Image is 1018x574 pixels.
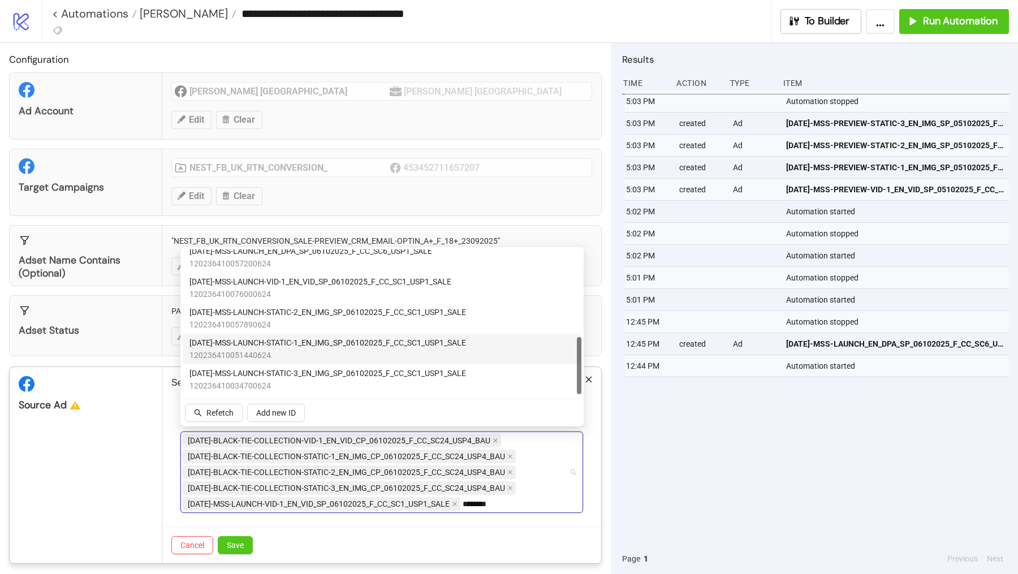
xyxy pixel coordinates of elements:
[227,541,244,550] span: Save
[625,223,670,244] div: 5:02 PM
[183,497,460,511] span: AD338-MSS-LAUNCH-VID-1_EN_VID_SP_06102025_F_CC_SC1_USP1_SALE
[189,318,466,331] span: 120236410057890624
[732,333,777,355] div: Ad
[732,157,777,178] div: Ad
[786,338,1004,350] span: [DATE]-MSS-LAUNCH_EN_DPA_SP_06102025_F_CC_SC6_USP1_SALE
[678,113,723,134] div: created
[183,481,516,495] span: AD362-BLACK-TIE-COLLECTION-STATIC-3_EN_IMG_CP_06102025_F_CC_SC24_USP4_BAU
[183,273,581,303] div: AD338-MSS-LAUNCH-VID-1_EN_VID_SP_06102025_F_CC_SC1_USP1_SALE
[188,498,450,510] span: [DATE]-MSS-LAUNCH-VID-1_EN_VID_SP_06102025_F_CC_SC1_USP1_SALE
[452,501,458,507] span: close
[923,15,998,28] span: Run Automation
[183,242,581,273] div: AD337-MSS-LAUNCH_EN_DPA_SP_06102025_F_CC_SC6_USP1_SALE
[785,245,1012,266] div: Automation started
[622,553,640,565] span: Page
[625,113,670,134] div: 5:03 PM
[785,267,1012,288] div: Automation stopped
[206,408,234,417] span: Refetch
[183,465,516,479] span: AD361-BLACK-TIE-COLLECTION-STATIC-2_EN_IMG_CP_06102025_F_CC_SC24_USP4_BAU
[780,9,862,34] button: To Builder
[729,72,774,94] div: Type
[732,135,777,156] div: Ad
[786,113,1004,134] a: [DATE]-MSS-PREVIEW-STATIC-3_EN_IMG_SP_05102025_F_CC_SC1_USP1_SALE
[188,482,505,494] span: [DATE]-BLACK-TIE-COLLECTION-STATIC-3_EN_IMG_CP_06102025_F_CC_SC24_USP4_BAU
[625,179,670,200] div: 5:03 PM
[189,379,466,392] span: 120236410034700624
[171,376,592,390] p: Select one or more Ads
[585,376,593,383] span: close
[786,183,1004,196] span: [DATE]-MSS-PREVIEW-VID-1_EN_VID_SP_05102025_F_CC_SC1_USP1_SALE
[625,135,670,156] div: 5:03 PM
[507,485,513,491] span: close
[785,90,1012,112] div: Automation stopped
[183,450,516,463] span: AD360-BLACK-TIE-COLLECTION-STATIC-1_EN_IMG_CP_06102025_F_CC_SC24_USP4_BAU
[678,179,723,200] div: created
[188,466,505,478] span: [DATE]-BLACK-TIE-COLLECTION-STATIC-2_EN_IMG_CP_06102025_F_CC_SC24_USP4_BAU
[183,434,501,447] span: AD363-BLACK-TIE-COLLECTION-VID-1_EN_VID_CP_06102025_F_CC_SC24_USP4_BAU
[786,333,1004,355] a: [DATE]-MSS-LAUNCH_EN_DPA_SP_06102025_F_CC_SC6_USP1_SALE
[625,201,670,222] div: 5:02 PM
[785,311,1012,333] div: Automation stopped
[189,245,432,257] span: [DATE]-MSS-LAUNCH_EN_DPA_SP_06102025_F_CC_SC6_USP1_SALE
[785,289,1012,310] div: Automation started
[189,306,466,318] span: [DATE]-MSS-LAUNCH-STATIC-2_EN_IMG_SP_06102025_F_CC_SC1_USP1_SALE
[493,438,498,443] span: close
[194,409,202,417] span: search
[180,541,204,550] span: Cancel
[189,349,466,361] span: 120236410051440624
[625,157,670,178] div: 5:03 PM
[678,157,723,178] div: created
[786,179,1004,200] a: [DATE]-MSS-PREVIEW-VID-1_EN_VID_SP_05102025_F_CC_SC1_USP1_SALE
[189,275,451,288] span: [DATE]-MSS-LAUNCH-VID-1_EN_VID_SP_06102025_F_CC_SC1_USP1_SALE
[640,553,652,565] button: 1
[189,336,466,349] span: [DATE]-MSS-LAUNCH-STATIC-1_EN_IMG_SP_06102025_F_CC_SC1_USP1_SALE
[899,9,1009,34] button: Run Automation
[19,399,153,412] div: Source Ad
[622,72,667,94] div: Time
[507,469,513,475] span: close
[188,434,490,447] span: [DATE]-BLACK-TIE-COLLECTION-VID-1_EN_VID_CP_06102025_F_CC_SC24_USP4_BAU
[625,267,670,288] div: 5:01 PM
[782,72,1009,94] div: Item
[732,179,777,200] div: Ad
[675,72,721,94] div: Action
[625,245,670,266] div: 5:02 PM
[622,52,1009,67] h2: Results
[625,355,670,377] div: 12:44 PM
[52,8,137,19] a: < Automations
[786,135,1004,156] a: [DATE]-MSS-PREVIEW-STATIC-2_EN_IMG_SP_05102025_F_CC_SC1_USP1_SALE
[189,257,432,270] span: 120236410057200624
[9,52,602,67] h2: Configuration
[944,553,981,565] button: Previous
[785,201,1012,222] div: Automation started
[805,15,850,28] span: To Builder
[732,113,777,134] div: Ad
[866,9,895,34] button: ...
[256,408,296,417] span: Add new ID
[185,404,243,422] button: Refetch
[625,311,670,333] div: 12:45 PM
[678,135,723,156] div: created
[183,364,581,395] div: AD336-MSS-LAUNCH-STATIC-3_EN_IMG_SP_06102025_F_CC_SC1_USP1_SALE
[218,536,253,554] button: Save
[785,223,1012,244] div: Automation stopped
[247,404,305,422] button: Add new ID
[188,450,505,463] span: [DATE]-BLACK-TIE-COLLECTION-STATIC-1_EN_IMG_CP_06102025_F_CC_SC24_USP4_BAU
[189,288,451,300] span: 120236410076000624
[189,367,466,379] span: [DATE]-MSS-LAUNCH-STATIC-3_EN_IMG_SP_06102025_F_CC_SC1_USP1_SALE
[678,333,723,355] div: created
[137,6,228,21] span: [PERSON_NAME]
[786,139,1004,152] span: [DATE]-MSS-PREVIEW-STATIC-2_EN_IMG_SP_05102025_F_CC_SC1_USP1_SALE
[786,117,1004,130] span: [DATE]-MSS-PREVIEW-STATIC-3_EN_IMG_SP_05102025_F_CC_SC1_USP1_SALE
[137,8,236,19] a: [PERSON_NAME]
[785,355,1012,377] div: Automation started
[984,553,1007,565] button: Next
[183,303,581,334] div: AD335-MSS-LAUNCH-STATIC-2_EN_IMG_SP_06102025_F_CC_SC1_USP1_SALE
[625,289,670,310] div: 5:01 PM
[786,161,1004,174] span: [DATE]-MSS-PREVIEW-STATIC-1_EN_IMG_SP_05102025_F_CC_SC1_USP1_SALE
[625,333,670,355] div: 12:45 PM
[786,157,1004,178] a: [DATE]-MSS-PREVIEW-STATIC-1_EN_IMG_SP_05102025_F_CC_SC1_USP1_SALE
[625,90,670,112] div: 5:03 PM
[171,536,213,554] button: Cancel
[183,334,581,364] div: AD334-MSS-LAUNCH-STATIC-1_EN_IMG_SP_06102025_F_CC_SC1_USP1_SALE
